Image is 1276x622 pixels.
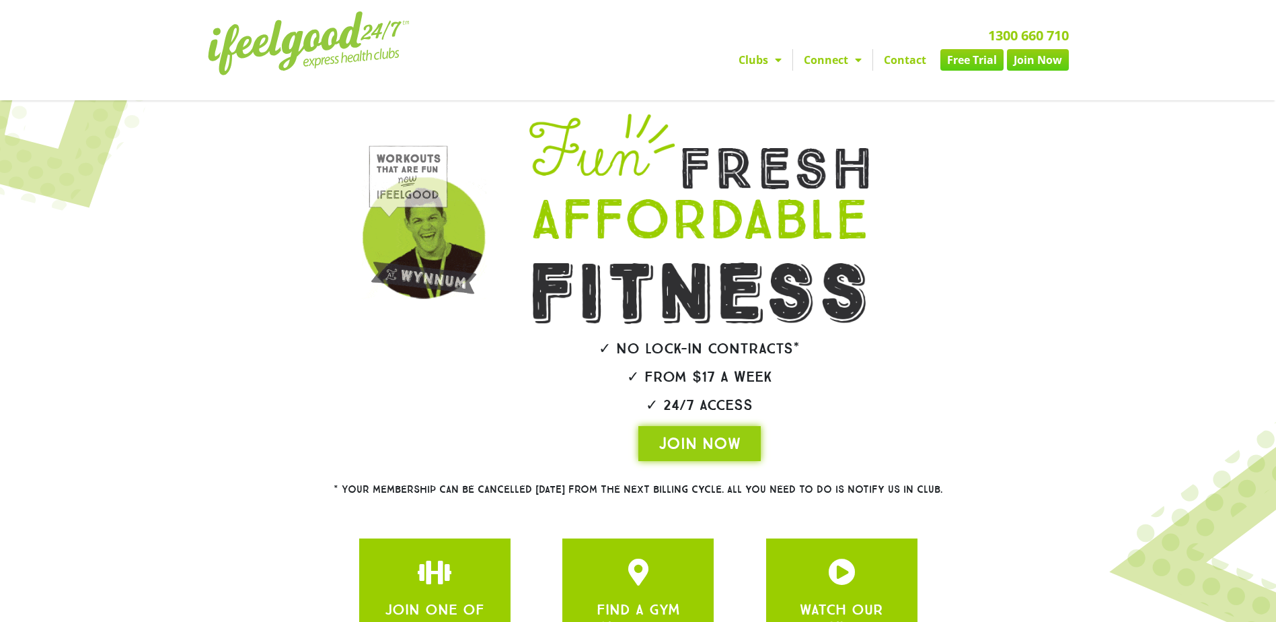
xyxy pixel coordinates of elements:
a: JOIN ONE OF OUR CLUBS [625,559,652,586]
nav: Menu [514,49,1069,71]
a: 1300 660 710 [988,26,1069,44]
a: Connect [793,49,872,71]
h2: ✓ 24/7 Access [492,398,907,413]
a: JOIN ONE OF OUR CLUBS [421,559,448,586]
a: Contact [873,49,937,71]
a: Free Trial [940,49,1004,71]
h2: ✓ From $17 a week [492,370,907,384]
a: JOIN NOW [638,426,761,461]
a: Clubs [728,49,792,71]
a: JOIN ONE OF OUR CLUBS [828,559,855,586]
a: Join Now [1007,49,1069,71]
h2: ✓ No lock-in contracts* [492,341,907,356]
span: JOIN NOW [659,433,741,454]
h2: * Your membership can be cancelled [DATE] from the next billing cycle. All you need to do is noti... [285,485,991,495]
